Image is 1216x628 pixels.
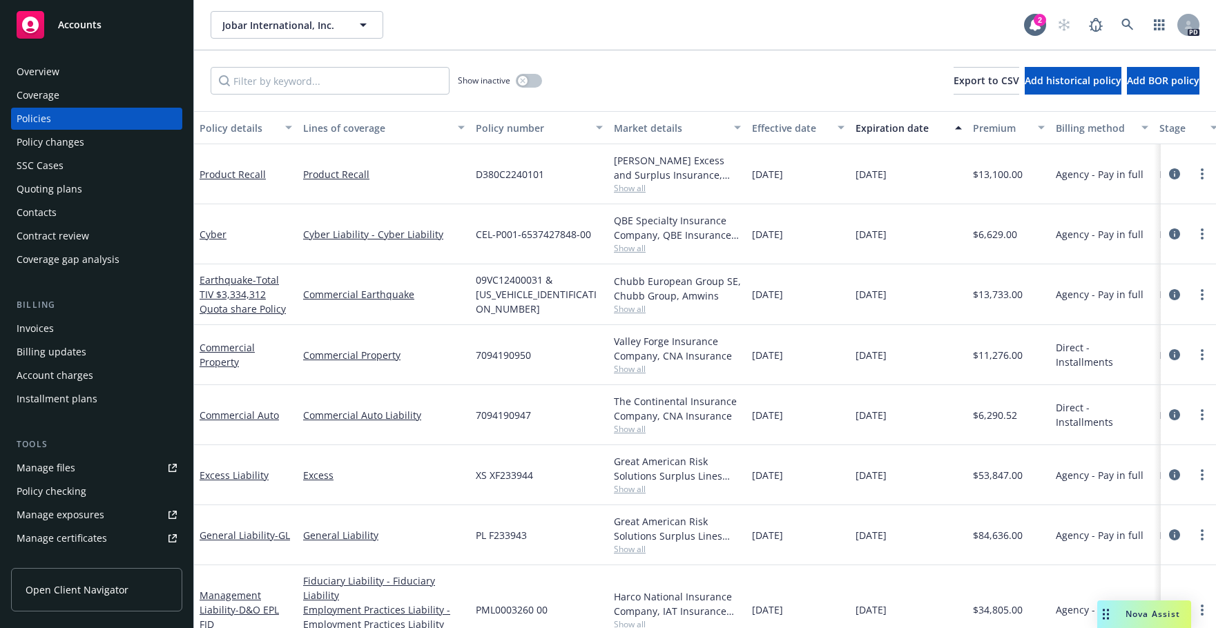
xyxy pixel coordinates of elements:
a: Excess [303,468,465,482]
span: Show all [614,182,741,194]
div: Coverage gap analysis [17,248,119,271]
span: Agency - Pay in full [1056,227,1143,242]
span: Agency - Pay in full [1056,287,1143,302]
a: circleInformation [1166,406,1183,423]
div: Stage [1159,121,1202,135]
a: Billing updates [11,341,182,363]
span: $34,805.00 [973,602,1023,617]
a: circleInformation [1166,346,1183,363]
a: Accounts [11,6,182,44]
span: [DATE] [856,348,887,362]
span: Show all [614,423,741,435]
button: Policy number [470,111,608,144]
a: circleInformation [1166,467,1183,483]
a: Invoices [11,317,182,340]
span: PL F233943 [476,528,527,542]
span: Open Client Navigator [26,582,128,597]
span: Agency - Pay in full [1056,468,1143,482]
div: Manage exposures [17,504,104,526]
div: Billing method [1056,121,1133,135]
a: Contract review [11,225,182,247]
span: Direct - Installments [1056,400,1148,429]
a: Policy changes [11,131,182,153]
span: [DATE] [752,227,783,242]
a: Product Recall [200,168,266,181]
button: Effective date [746,111,850,144]
span: Show all [614,363,741,375]
a: Manage exposures [11,504,182,526]
a: Account charges [11,364,182,386]
button: Add BOR policy [1127,67,1199,95]
span: $6,629.00 [973,227,1017,242]
div: Policy details [200,121,277,135]
span: Show inactive [458,75,510,86]
div: Market details [614,121,726,135]
a: Overview [11,61,182,83]
a: Cyber [200,228,226,241]
a: Commercial Property [200,341,255,369]
span: Show all [614,303,741,315]
button: Billing method [1050,111,1154,144]
button: Premium [967,111,1050,144]
span: [DATE] [752,602,783,617]
a: more [1194,527,1210,543]
a: circleInformation [1166,166,1183,182]
a: more [1194,226,1210,242]
a: Installment plans [11,388,182,410]
a: Cyber Liability - Cyber Liability [303,227,465,242]
div: Effective date [752,121,829,135]
div: 2 [1034,14,1046,26]
button: Lines of coverage [298,111,470,144]
a: Manage certificates [11,527,182,549]
span: [DATE] [856,602,887,617]
div: Contract review [17,225,89,247]
span: - Total TIV $3,334,312 Quota share Policy [200,273,286,315]
span: - GL [275,529,290,542]
div: The Continental Insurance Company, CNA Insurance [614,394,741,423]
a: Policy checking [11,480,182,502]
div: Policy changes [17,131,84,153]
span: 7094190950 [476,348,531,362]
a: circleInformation [1166,226,1183,242]
div: Quoting plans [17,178,82,200]
a: Policies [11,108,182,130]
span: [DATE] [856,287,887,302]
span: Accounts [58,19,102,30]
span: $13,733.00 [973,287,1023,302]
div: Expiration date [856,121,947,135]
span: Agency - Pay in full [1056,167,1143,181]
a: Start snowing [1050,11,1078,39]
a: General Liability [303,528,465,542]
div: Valley Forge Insurance Company, CNA Insurance [614,334,741,363]
span: [DATE] [856,468,887,482]
div: Policies [17,108,51,130]
div: Harco National Insurance Company, IAT Insurance Group, RT Specialty Insurance Services, LLC (RSG ... [614,589,741,618]
span: Agency - Pay in full [1056,528,1143,542]
a: Earthquake [200,273,286,315]
div: [PERSON_NAME] Excess and Surplus Insurance, Inc., [PERSON_NAME] Group [614,153,741,182]
span: $6,290.52 [973,408,1017,422]
span: $11,276.00 [973,348,1023,362]
div: Premium [973,121,1030,135]
button: Expiration date [850,111,967,144]
span: [DATE] [752,408,783,422]
span: [DATE] [752,167,783,181]
a: circleInformation [1166,286,1183,303]
span: [DATE] [752,287,783,302]
span: Nova Assist [1126,608,1180,620]
a: Manage claims [11,551,182,573]
a: SSC Cases [11,155,182,177]
span: [DATE] [752,528,783,542]
button: Market details [608,111,746,144]
span: Show all [614,543,741,555]
div: Coverage [17,84,59,106]
span: D380C2240101 [476,167,544,181]
div: Policy checking [17,480,86,502]
div: Manage claims [17,551,86,573]
span: Export to CSV [954,74,1019,87]
a: Report a Bug [1082,11,1110,39]
div: Lines of coverage [303,121,450,135]
a: Coverage [11,84,182,106]
a: more [1194,602,1210,618]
